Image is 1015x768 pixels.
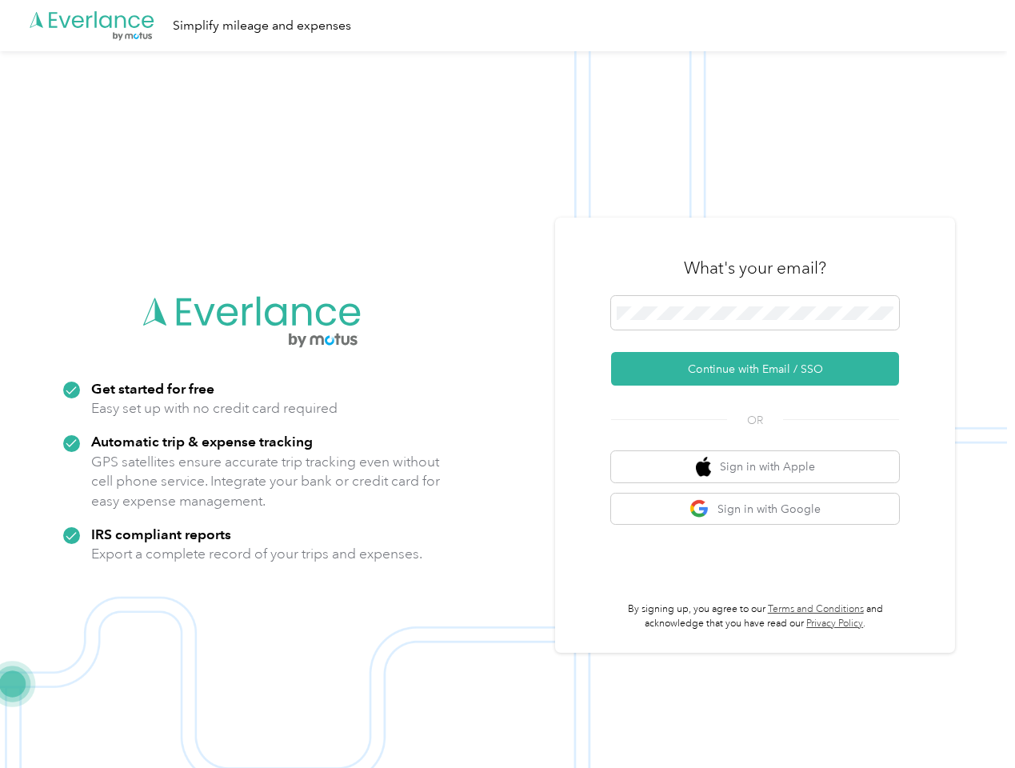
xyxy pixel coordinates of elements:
div: Simplify mileage and expenses [173,16,351,36]
button: apple logoSign in with Apple [611,451,899,482]
strong: Get started for free [91,380,214,397]
button: Continue with Email / SSO [611,352,899,386]
p: GPS satellites ensure accurate trip tracking even without cell phone service. Integrate your bank... [91,452,441,511]
button: google logoSign in with Google [611,494,899,525]
p: By signing up, you agree to our and acknowledge that you have read our . [611,602,899,630]
strong: Automatic trip & expense tracking [91,433,313,450]
span: OR [727,412,783,429]
img: google logo [689,499,709,519]
a: Terms and Conditions [768,603,864,615]
p: Easy set up with no credit card required [91,398,338,418]
a: Privacy Policy [806,618,863,630]
img: apple logo [696,457,712,477]
p: Export a complete record of your trips and expenses. [91,544,422,564]
h3: What's your email? [684,257,826,279]
strong: IRS compliant reports [91,526,231,542]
